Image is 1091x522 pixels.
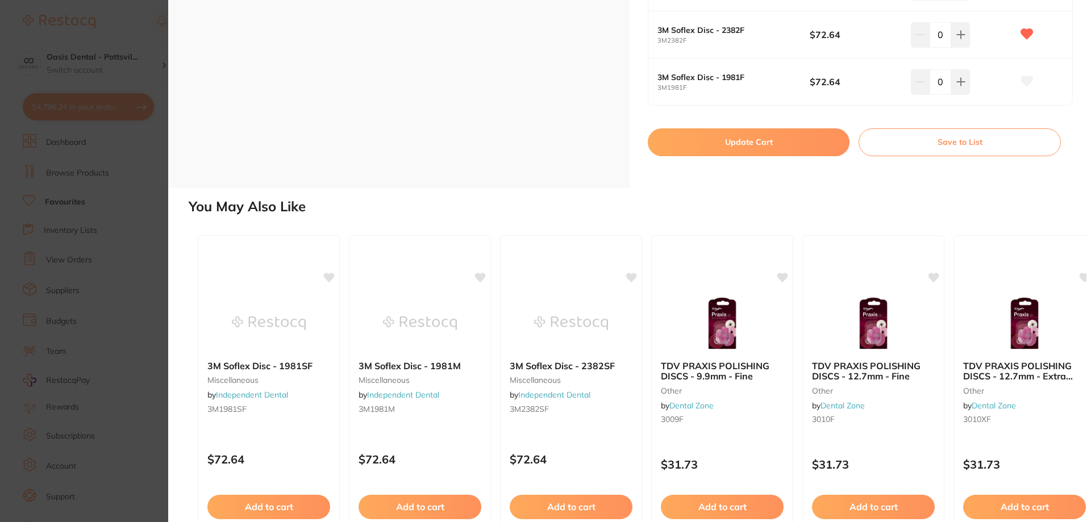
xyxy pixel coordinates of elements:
[988,295,1061,352] img: TDV PRAXIS POLISHING DISCS - 12.7mm - Extra Fine
[963,495,1086,519] button: Add to cart
[207,453,330,466] p: $72.64
[510,390,590,400] span: by
[359,361,481,371] b: 3M Soflex Disc - 1981M
[207,375,330,385] small: miscellaneous
[963,415,1086,424] small: 3010XF
[510,375,632,385] small: miscellaneous
[963,386,1086,395] small: other
[232,295,306,352] img: 3M Soflex Disc - 1981SF
[812,458,935,471] p: $31.73
[810,28,901,41] b: $72.64
[661,495,784,519] button: Add to cart
[859,128,1061,156] button: Save to List
[963,458,1086,471] p: $31.73
[510,404,632,414] small: 3M2382SF
[812,495,935,519] button: Add to cart
[207,404,330,414] small: 3M1981SF
[812,415,935,424] small: 3010F
[685,295,759,352] img: TDV PRAXIS POLISHING DISCS - 9.9mm - Fine
[207,495,330,519] button: Add to cart
[510,361,632,371] b: 3M Soflex Disc - 2382SF
[534,295,608,352] img: 3M Soflex Disc - 2382SF
[661,415,784,424] small: 3009F
[812,400,865,411] span: by
[359,375,481,385] small: miscellaneous
[812,361,935,382] b: TDV PRAXIS POLISHING DISCS - 12.7mm - Fine
[810,76,901,88] b: $72.64
[216,390,288,400] a: Independent Dental
[189,199,1086,215] h2: You May Also Like
[518,390,590,400] a: Independent Dental
[657,26,794,35] b: 3M Soflex Disc - 2382F
[510,495,632,519] button: Add to cart
[669,400,714,411] a: Dental Zone
[661,458,784,471] p: $31.73
[836,295,910,352] img: TDV PRAXIS POLISHING DISCS - 12.7mm - Fine
[510,453,632,466] p: $72.64
[359,495,481,519] button: Add to cart
[812,386,935,395] small: other
[367,390,439,400] a: Independent Dental
[657,73,794,82] b: 3M Soflex Disc - 1981F
[661,386,784,395] small: other
[207,361,330,371] b: 3M Soflex Disc - 1981SF
[963,361,1086,382] b: TDV PRAXIS POLISHING DISCS - 12.7mm - Extra Fine
[359,453,481,466] p: $72.64
[657,84,810,91] small: 3M1981F
[657,37,810,44] small: 3M2382F
[661,361,784,382] b: TDV PRAXIS POLISHING DISCS - 9.9mm - Fine
[648,128,850,156] button: Update Cart
[207,390,288,400] span: by
[359,390,439,400] span: by
[972,400,1016,411] a: Dental Zone
[383,295,457,352] img: 3M Soflex Disc - 1981M
[821,400,865,411] a: Dental Zone
[359,404,481,414] small: 3M1981M
[661,400,714,411] span: by
[963,400,1016,411] span: by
